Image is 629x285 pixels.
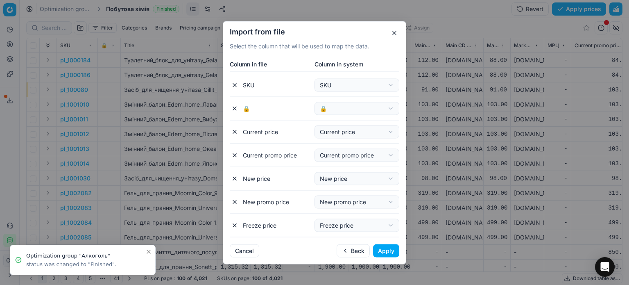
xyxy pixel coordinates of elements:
[230,244,259,257] button: Cancel
[230,60,314,68] span: Column in file
[230,73,314,96] dt: SKU
[230,190,314,213] dt: New promo price
[373,244,399,257] button: Apply
[230,166,314,190] dt: New price
[230,143,314,166] dt: Current promo price
[230,213,314,237] dt: Freeze price
[230,42,399,50] p: Select the column that will be used to map the data.
[314,60,399,68] span: Column in system
[230,237,314,260] dt: Pricing campaign
[230,120,314,143] dt: Current price
[230,96,314,120] dt: 🔒
[230,28,399,35] h2: Import from file
[337,244,370,257] button: Back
